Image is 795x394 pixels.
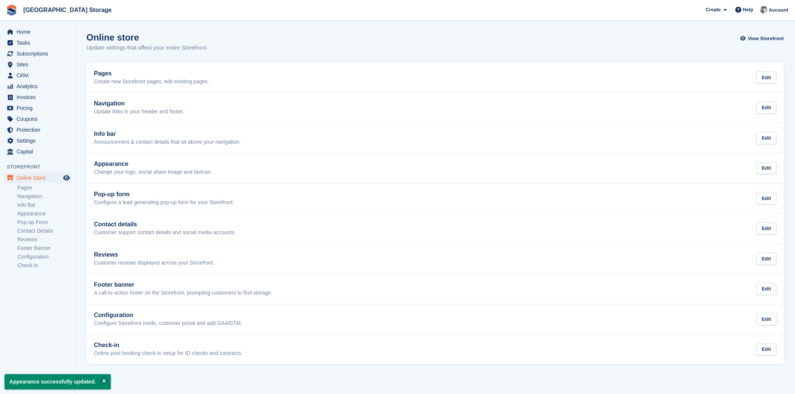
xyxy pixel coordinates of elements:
[4,81,71,92] a: menu
[4,48,71,59] a: menu
[17,103,62,113] span: Pricing
[4,173,71,183] a: menu
[86,93,784,123] a: Navigation Update links in your header and footer. Edit
[86,153,784,183] a: Appearance Change your logo, social share image and favicon. Edit
[17,125,62,135] span: Protection
[86,334,784,364] a: Check-in Online post booking check-in setup for ID checks and contracts. Edit
[94,251,215,258] h2: Reviews
[4,92,71,102] a: menu
[4,38,71,48] a: menu
[756,71,776,84] div: Edit
[17,236,71,243] a: Reviews
[94,290,272,296] p: A call-to-action footer on the Storefront, prompting customers to find storage.
[17,135,62,146] span: Settings
[17,48,62,59] span: Subscriptions
[62,173,71,182] a: Preview store
[742,32,784,45] a: View Storefront
[7,163,75,171] span: Storefront
[94,350,242,357] p: Online post booking check-in setup for ID checks and contracts.
[17,262,71,269] a: Check-in
[86,32,208,42] h1: Online store
[4,103,71,113] a: menu
[17,70,62,81] span: CRM
[17,27,62,37] span: Home
[94,312,242,319] h2: Configuration
[17,210,71,217] a: Appearance
[94,191,234,198] h2: Pop-up form
[17,184,71,191] a: Pages
[4,27,71,37] a: menu
[94,229,236,236] p: Customer support contact details and social media accounts.
[756,223,776,235] div: Edit
[6,5,17,16] img: stora-icon-8386f47178a22dfd0bd8f6a31ec36ba5ce8667c1dd55bd0f319d3a0aa187defe.svg
[94,260,215,266] p: Customer reviews displayed across your Storefront.
[760,6,768,14] img: Will Strivens
[756,253,776,265] div: Edit
[4,70,71,81] a: menu
[86,183,784,214] a: Pop-up form Configure a lead generating pop-up form for your Storefront. Edit
[17,193,71,200] a: Navigation
[94,161,212,167] h2: Appearance
[17,114,62,124] span: Coupons
[86,123,784,153] a: Info bar Announcement & contact details that sit above your navigation. Edit
[94,281,272,288] h2: Footer banner
[86,304,784,334] a: Configuration Configure Storefront mode, customer portal and add GA4/GTM. Edit
[4,146,71,157] a: menu
[94,131,241,137] h2: Info bar
[17,245,71,252] a: Footer Banner
[756,132,776,144] div: Edit
[86,274,784,304] a: Footer banner A call-to-action footer on the Storefront, prompting customers to find storage. Edit
[17,227,71,235] a: Contact Details
[756,192,776,205] div: Edit
[4,59,71,70] a: menu
[17,219,71,226] a: Pop-up Form
[17,253,71,260] a: Configuration
[17,81,62,92] span: Analytics
[86,44,208,52] p: Update settings that affect your entire Storefront.
[94,139,241,146] p: Announcement & contact details that sit above your navigation.
[756,162,776,174] div: Edit
[94,169,212,176] p: Change your logo, social share image and favicon.
[94,199,234,206] p: Configure a lead generating pop-up form for your Storefront.
[756,283,776,295] div: Edit
[706,6,721,14] span: Create
[17,202,71,209] a: Info Bar
[20,4,115,16] a: [GEOGRAPHIC_DATA] Storage
[86,244,784,274] a: Reviews Customer reviews displayed across your Storefront. Edit
[5,374,111,389] p: Appearance successfully updated.
[4,125,71,135] a: menu
[86,214,784,244] a: Contact details Customer support contact details and social media accounts. Edit
[4,135,71,146] a: menu
[94,342,242,349] h2: Check-in
[17,92,62,102] span: Invoices
[769,6,788,14] span: Account
[4,114,71,124] a: menu
[17,59,62,70] span: Sites
[17,38,62,48] span: Tasks
[756,343,776,356] div: Edit
[94,70,209,77] h2: Pages
[86,63,784,93] a: Pages Create new Storefront pages, edit existing pages. Edit
[743,6,753,14] span: Help
[748,35,784,42] span: View Storefront
[17,146,62,157] span: Capital
[17,173,62,183] span: Online Store
[94,108,184,115] p: Update links in your header and footer.
[94,221,236,228] h2: Contact details
[94,78,209,85] p: Create new Storefront pages, edit existing pages.
[94,320,242,327] p: Configure Storefront mode, customer portal and add GA4/GTM.
[94,100,184,107] h2: Navigation
[756,313,776,325] div: Edit
[756,102,776,114] div: Edit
